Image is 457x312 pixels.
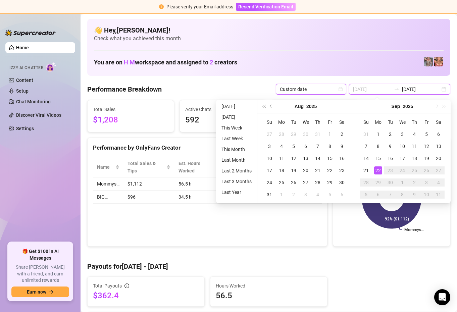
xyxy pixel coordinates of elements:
[420,164,433,176] td: 2025-09-26
[219,156,254,164] li: Last Month
[384,164,396,176] td: 2025-09-23
[5,30,56,36] img: logo-BBDzfeDw.svg
[420,116,433,128] th: Fr
[360,152,372,164] td: 2025-09-14
[408,116,420,128] th: Th
[314,130,322,138] div: 31
[435,166,443,174] div: 27
[265,178,273,187] div: 24
[338,178,346,187] div: 30
[410,191,418,199] div: 9
[314,191,322,199] div: 4
[219,124,254,132] li: This Week
[159,4,164,9] span: exclamation-circle
[312,176,324,189] td: 2025-08-28
[435,142,443,150] div: 13
[11,248,69,261] span: 🎁 Get $100 in AI Messages
[336,116,348,128] th: Sa
[288,152,300,164] td: 2025-08-12
[124,59,135,66] span: H M
[238,4,293,9] span: Resend Verification Email
[306,100,317,113] button: Choose a year
[123,177,174,191] td: $1,112
[362,178,370,187] div: 28
[398,130,406,138] div: 3
[185,106,261,113] span: Active Chats
[288,189,300,201] td: 2025-09-02
[27,289,46,295] span: Earn now
[312,152,324,164] td: 2025-08-14
[265,166,273,174] div: 17
[290,166,298,174] div: 19
[288,140,300,152] td: 2025-08-05
[87,262,450,271] h4: Payouts for [DATE] - [DATE]
[336,189,348,201] td: 2025-09-06
[372,116,384,128] th: Mo
[93,290,199,301] span: $362.4
[408,152,420,164] td: 2025-09-18
[422,178,430,187] div: 3
[372,152,384,164] td: 2025-09-15
[11,287,69,297] button: Earn nowarrow-right
[265,130,273,138] div: 27
[123,157,174,177] th: Total Sales & Tips
[326,178,334,187] div: 29
[93,191,123,204] td: BIG…
[93,143,322,152] div: Performance by OnlyFans Creator
[275,176,288,189] td: 2025-08-25
[275,140,288,152] td: 2025-08-04
[422,191,430,199] div: 10
[324,176,336,189] td: 2025-08-29
[408,189,420,201] td: 2025-10-09
[372,189,384,201] td: 2025-10-06
[312,189,324,201] td: 2025-09-04
[398,178,406,187] div: 1
[386,191,394,199] div: 7
[236,3,296,11] button: Resend Verification Email
[277,178,286,187] div: 25
[394,87,399,92] span: to
[324,189,336,201] td: 2025-09-05
[302,191,310,199] div: 3
[396,128,408,140] td: 2025-09-03
[324,152,336,164] td: 2025-08-15
[94,59,237,66] h1: You are on workspace and assigned to creators
[326,191,334,199] div: 5
[410,166,418,174] div: 25
[275,116,288,128] th: Mo
[396,140,408,152] td: 2025-09-10
[404,227,424,232] text: Mommys…
[265,191,273,199] div: 31
[374,178,382,187] div: 29
[314,178,322,187] div: 28
[384,176,396,189] td: 2025-09-30
[300,140,312,152] td: 2025-08-06
[11,264,69,284] span: Share [PERSON_NAME] with a friend, and earn unlimited rewards
[408,128,420,140] td: 2025-09-04
[435,130,443,138] div: 6
[314,154,322,162] div: 14
[360,128,372,140] td: 2025-08-31
[128,160,165,174] span: Total Sales & Tips
[338,142,346,150] div: 9
[275,152,288,164] td: 2025-08-11
[300,116,312,128] th: We
[312,116,324,128] th: Th
[277,142,286,150] div: 4
[288,128,300,140] td: 2025-07-29
[326,130,334,138] div: 1
[384,152,396,164] td: 2025-09-16
[93,177,123,191] td: Mommys…
[408,176,420,189] td: 2025-10-02
[219,102,254,110] li: [DATE]
[374,166,382,174] div: 22
[216,282,322,290] span: Hours Worked
[93,282,122,290] span: Total Payouts
[219,145,254,153] li: This Month
[216,290,322,301] span: 56.5
[16,126,34,131] a: Settings
[422,166,430,174] div: 26
[263,189,275,201] td: 2025-08-31
[326,166,334,174] div: 22
[374,154,382,162] div: 15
